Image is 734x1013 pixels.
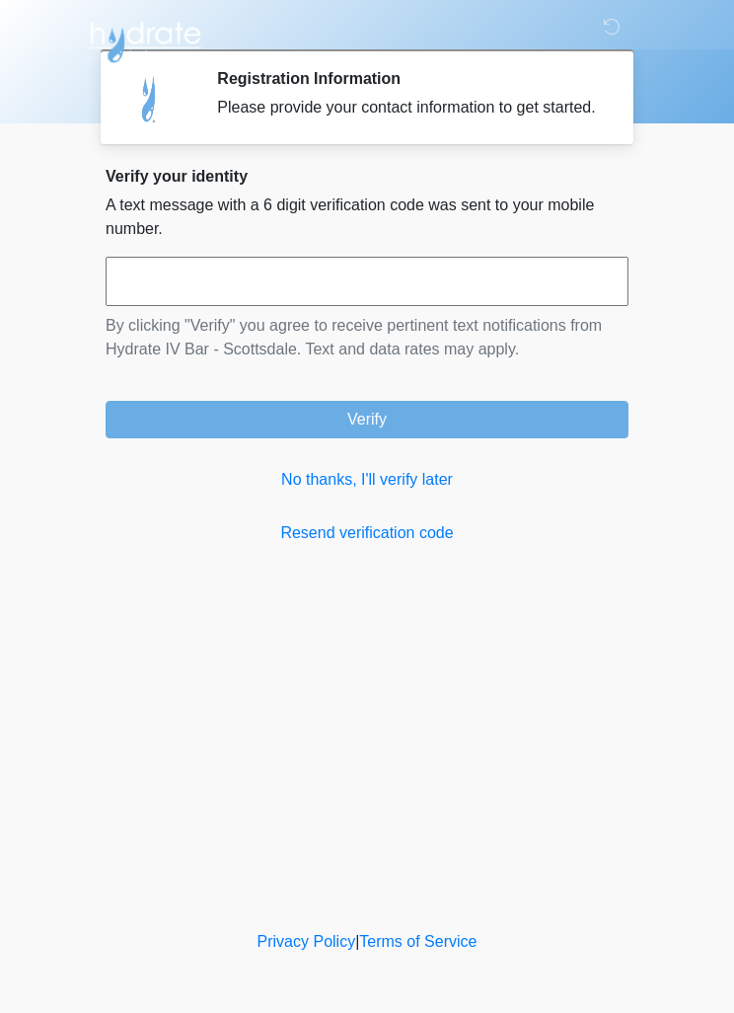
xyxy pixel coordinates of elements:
img: Agent Avatar [120,69,180,128]
h2: Verify your identity [106,167,628,186]
a: Terms of Service [359,933,477,950]
a: No thanks, I'll verify later [106,468,628,492]
div: Please provide your contact information to get started. [217,96,599,119]
a: Resend verification code [106,521,628,545]
a: | [355,933,359,950]
a: Privacy Policy [257,933,356,950]
p: A text message with a 6 digit verification code was sent to your mobile number. [106,194,628,241]
button: Verify [106,401,628,438]
p: By clicking "Verify" you agree to receive pertinent text notifications from Hydrate IV Bar - Scot... [106,314,628,361]
img: Hydrate IV Bar - Scottsdale Logo [86,15,204,64]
